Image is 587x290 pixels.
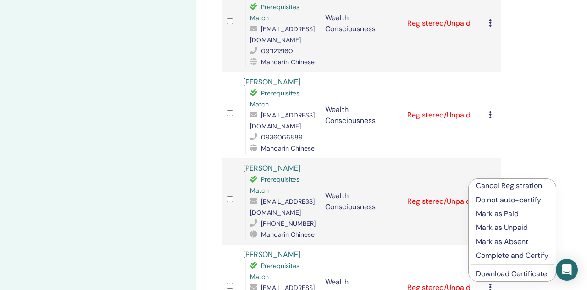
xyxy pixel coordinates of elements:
[321,72,403,158] td: Wealth Consciousness
[476,195,548,206] p: Do not auto-certify
[250,111,315,130] span: [EMAIL_ADDRESS][DOMAIN_NAME]
[476,250,548,261] p: Complete and Certify
[250,89,299,108] span: Prerequisites Match
[476,269,547,279] a: Download Certificate
[261,47,293,55] span: 0911213160
[321,158,403,245] td: Wealth Consciousness
[261,58,315,66] span: Mandarin Chinese
[250,3,299,22] span: Prerequisites Match
[261,133,303,141] span: 0936066889
[556,259,578,281] div: Open Intercom Messenger
[261,219,316,228] span: [PHONE_NUMBER]
[250,262,299,281] span: Prerequisites Match
[476,208,548,219] p: Mark as Paid
[476,236,548,247] p: Mark as Absent
[476,180,548,191] p: Cancel Registration
[250,25,315,44] span: [EMAIL_ADDRESS][DOMAIN_NAME]
[261,144,315,152] span: Mandarin Chinese
[243,250,300,259] a: [PERSON_NAME]
[250,175,299,195] span: Prerequisites Match
[476,222,548,233] p: Mark as Unpaid
[250,197,315,217] span: [EMAIL_ADDRESS][DOMAIN_NAME]
[243,163,300,173] a: [PERSON_NAME]
[261,230,315,239] span: Mandarin Chinese
[243,77,300,87] a: [PERSON_NAME]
